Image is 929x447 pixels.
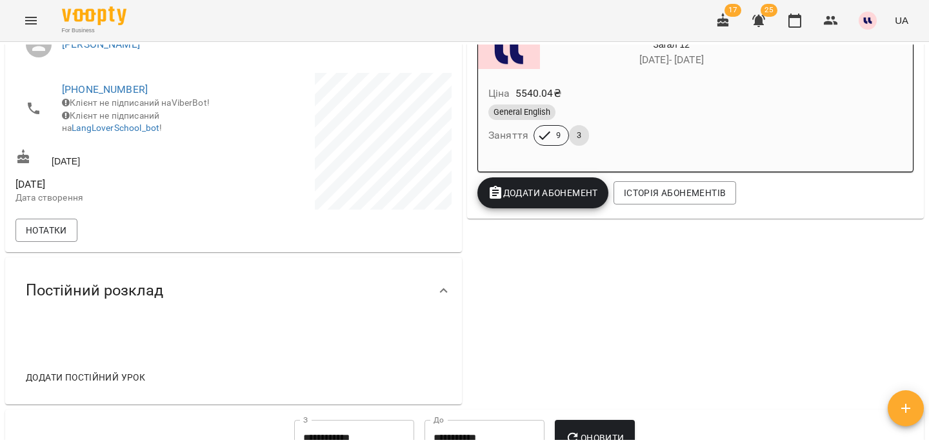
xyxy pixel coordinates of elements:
[478,38,803,161] button: Загал 12[DATE]- [DATE]Ціна5540.04₴General EnglishЗаняття93
[761,4,777,17] span: 25
[62,38,140,50] a: [PERSON_NAME]
[488,126,528,144] h6: Заняття
[15,192,231,204] p: Дата створення
[890,8,914,32] button: UA
[26,370,145,385] span: Додати постійний урок
[724,4,741,17] span: 17
[569,130,589,141] span: 3
[5,257,462,324] div: Постійний розклад
[540,38,803,69] div: Загал 12
[565,430,624,446] span: Оновити
[62,110,162,134] span: Клієнт не підписаний на !
[624,185,726,201] span: Історія абонементів
[26,281,163,301] span: Постійний розклад
[26,223,67,238] span: Нотатки
[62,83,148,95] a: [PHONE_NUMBER]
[72,123,159,133] a: LangLoverSchool_bot
[478,38,540,69] div: Загал 12
[62,6,126,25] img: Voopty Logo
[15,177,231,192] span: [DATE]
[548,130,568,141] span: 9
[859,12,877,30] img: 1255ca683a57242d3abe33992970777d.jpg
[488,106,555,118] span: General English
[488,185,598,201] span: Додати Абонемент
[515,86,561,101] p: 5540.04 ₴
[488,84,510,103] h6: Ціна
[639,54,704,66] span: [DATE] - [DATE]
[62,97,210,108] span: Клієнт не підписаний на ViberBot!
[895,14,908,27] span: UA
[13,146,234,170] div: [DATE]
[62,26,126,35] span: For Business
[21,366,150,389] button: Додати постійний урок
[614,181,736,204] button: Історія абонементів
[15,219,77,242] button: Нотатки
[15,5,46,36] button: Menu
[477,177,608,208] button: Додати Абонемент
